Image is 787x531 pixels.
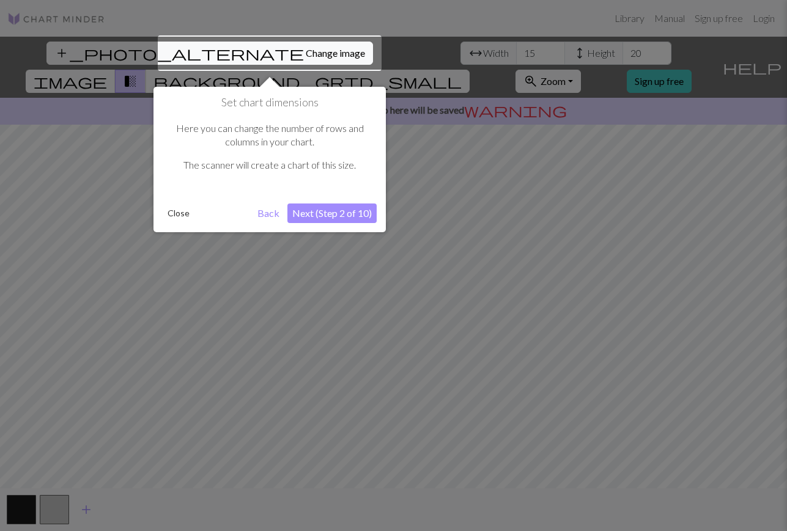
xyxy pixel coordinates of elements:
p: The scanner will create a chart of this size. [169,158,371,172]
button: Back [253,203,284,223]
h1: Set chart dimensions [163,96,377,109]
button: Next (Step 2 of 10) [287,203,377,223]
div: Set chart dimensions [153,87,386,232]
p: Here you can change the number of rows and columns in your chart. [169,122,371,149]
button: Close [163,204,194,222]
